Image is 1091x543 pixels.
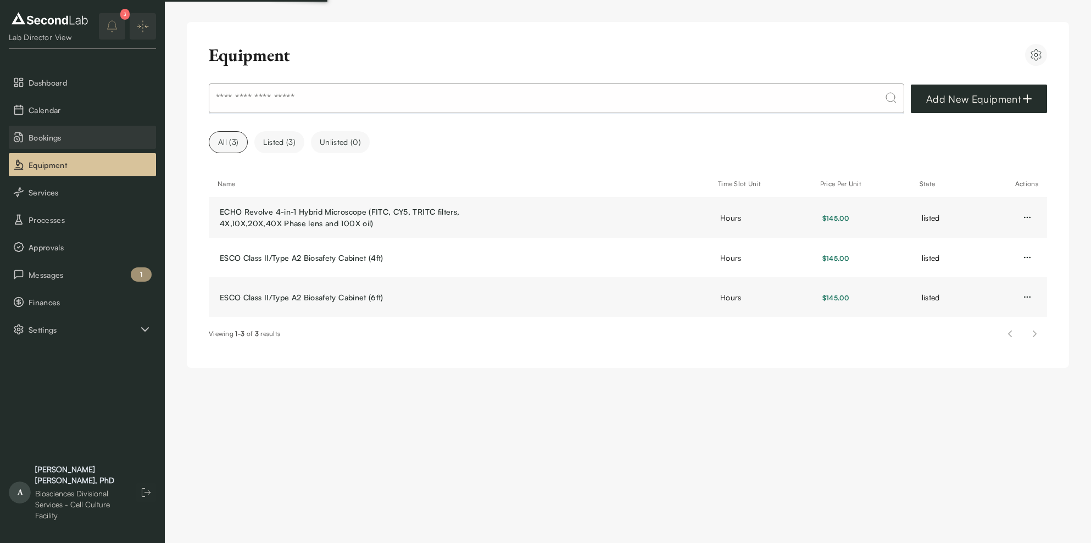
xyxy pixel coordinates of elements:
div: Settings sub items [9,318,156,341]
span: Processes [29,214,152,226]
button: Equipment [9,153,156,176]
div: Hours [720,212,800,223]
span: Services [29,187,152,198]
button: Finances [9,290,156,314]
th: State [911,171,978,197]
th: Name [209,171,709,197]
a: ESCO Class II/Type A2 Biosafety Cabinet (6ft) [220,292,494,303]
a: ECHO Revolve 4-in-1 Hybrid Microscope (FITC, CY5, TRITC filters, 4X,10X,20X,40X Phase lens and 10... [220,206,494,229]
span: listed [922,293,940,302]
button: Settings [9,318,156,341]
span: Messages [29,269,152,281]
div: Viewing of results [209,329,280,339]
a: Equipment settings [1025,44,1047,66]
span: $145.00 [822,214,849,222]
span: Settings [29,324,138,335]
th: Price Per Unit [811,171,911,197]
div: 3 [120,9,130,20]
span: Dashboard [29,77,152,88]
span: Add New Equipment [926,91,1021,107]
span: Calendar [29,104,152,116]
button: Bookings [9,126,156,149]
span: Equipment [29,159,152,171]
span: Bookings [29,132,152,143]
div: Hours [720,292,800,303]
button: Messages [9,263,156,286]
h2: Equipment [209,44,290,66]
img: logo [9,10,91,27]
span: listed [922,253,940,262]
span: 1 - 3 [235,329,244,338]
span: 3 [255,329,259,338]
div: Hours [720,252,800,264]
span: $145.00 [822,294,849,302]
button: Calendar [9,98,156,121]
span: listed [922,213,940,222]
button: all [209,131,248,153]
button: Dashboard [9,71,156,94]
button: unlisted [311,131,370,153]
button: Processes [9,208,156,231]
div: Actions [987,179,1038,189]
button: Services [9,181,156,204]
button: notifications [99,13,125,40]
th: Time Slot Unit [709,171,811,197]
button: Add New Equipment [911,85,1047,113]
button: Approvals [9,236,156,259]
button: listed [254,131,304,153]
span: Approvals [29,242,152,253]
button: Expand/Collapse sidebar [130,13,156,40]
div: Lab Director View [9,32,91,43]
a: ESCO Class II/Type A2 Biosafety Cabinet (4ft) [220,252,494,264]
span: $145.00 [822,254,849,262]
span: Finances [29,296,152,308]
div: 1 [131,267,152,282]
